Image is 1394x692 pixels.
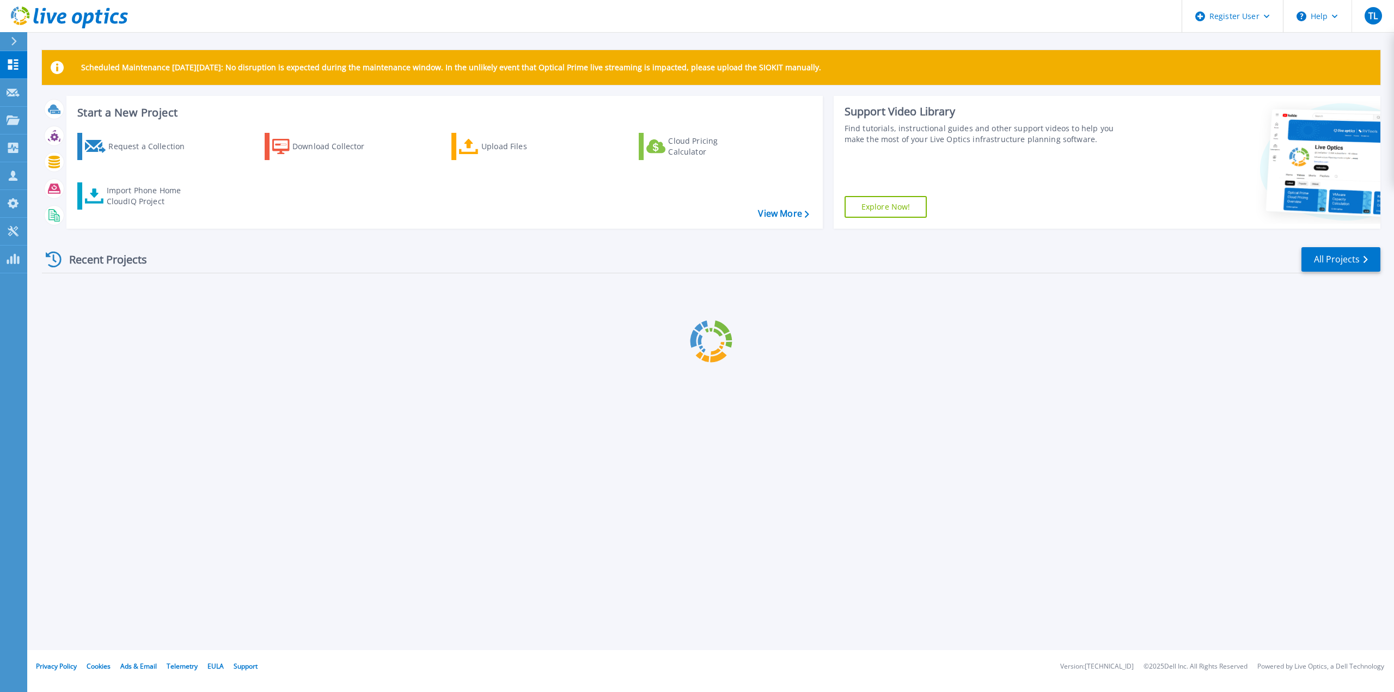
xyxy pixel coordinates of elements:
span: TL [1368,11,1378,20]
a: Upload Files [451,133,573,160]
div: Import Phone Home CloudIQ Project [107,185,192,207]
a: Download Collector [265,133,386,160]
a: Telemetry [167,662,198,671]
li: Powered by Live Optics, a Dell Technology [1257,663,1384,670]
a: Support [234,662,258,671]
a: Cloud Pricing Calculator [639,133,760,160]
a: Privacy Policy [36,662,77,671]
a: View More [758,209,809,219]
p: Scheduled Maintenance [DATE][DATE]: No disruption is expected during the maintenance window. In t... [81,63,821,72]
a: EULA [207,662,224,671]
a: Ads & Email [120,662,157,671]
div: Find tutorials, instructional guides and other support videos to help you make the most of your L... [845,123,1127,145]
li: © 2025 Dell Inc. All Rights Reserved [1144,663,1248,670]
a: Cookies [87,662,111,671]
li: Version: [TECHNICAL_ID] [1060,663,1134,670]
a: Request a Collection [77,133,199,160]
div: Cloud Pricing Calculator [668,136,755,157]
h3: Start a New Project [77,107,809,119]
div: Upload Files [481,136,568,157]
div: Recent Projects [42,246,162,273]
div: Support Video Library [845,105,1127,119]
a: Explore Now! [845,196,927,218]
a: All Projects [1301,247,1380,272]
div: Download Collector [292,136,380,157]
div: Request a Collection [108,136,195,157]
